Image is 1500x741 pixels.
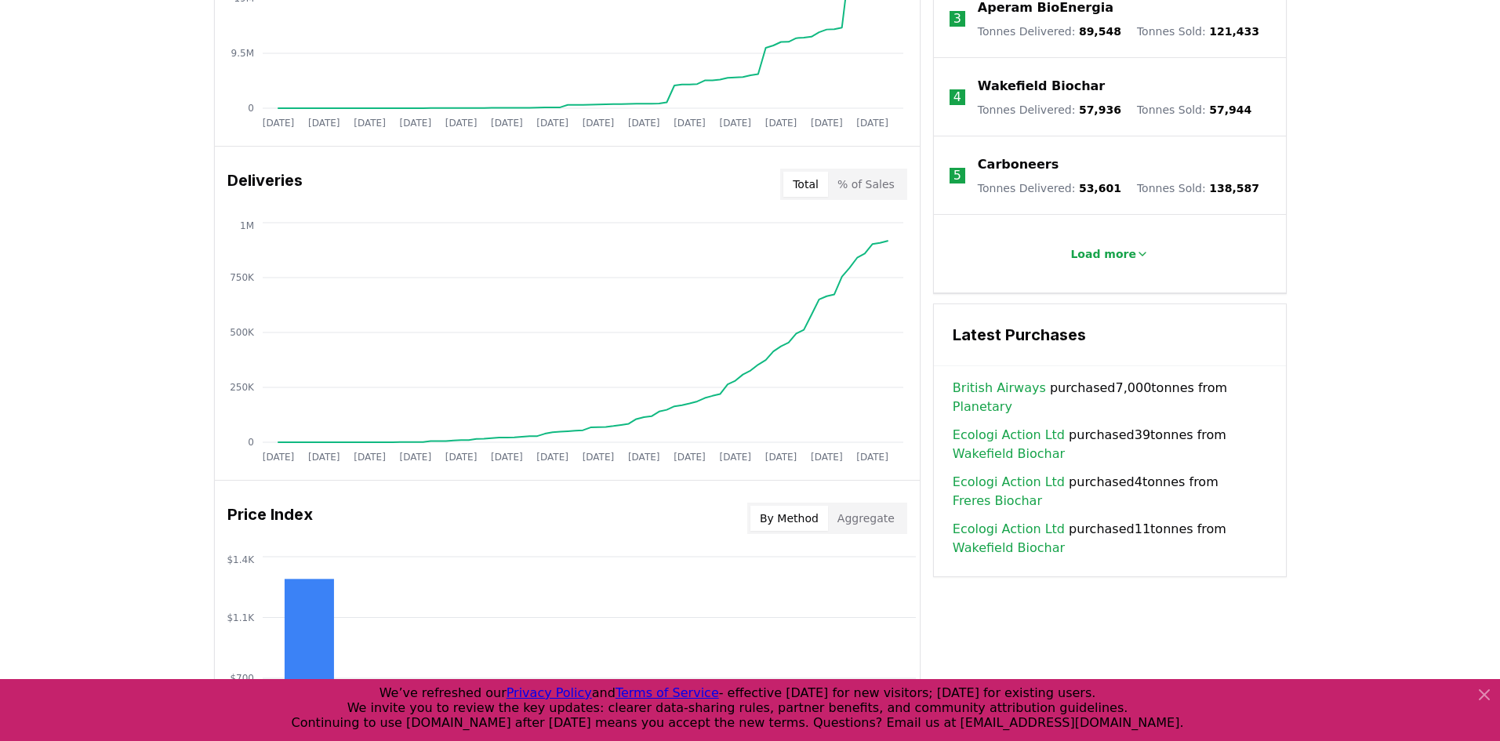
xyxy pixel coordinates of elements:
[719,118,751,129] tspan: [DATE]
[582,452,614,463] tspan: [DATE]
[953,398,1012,416] a: Planetary
[674,118,706,129] tspan: [DATE]
[856,118,888,129] tspan: [DATE]
[953,520,1267,558] span: purchased 11 tonnes from
[953,166,961,185] p: 5
[783,172,828,197] button: Total
[262,452,294,463] tspan: [DATE]
[978,24,1121,39] p: Tonnes Delivered :
[1079,182,1121,194] span: 53,601
[953,426,1267,463] span: purchased 39 tonnes from
[227,169,303,200] h3: Deliveries
[307,452,340,463] tspan: [DATE]
[953,492,1042,510] a: Freres Biochar
[230,673,254,684] tspan: $700
[1209,182,1259,194] span: 138,587
[354,452,386,463] tspan: [DATE]
[953,9,961,28] p: 3
[1137,180,1259,196] p: Tonnes Sold :
[1079,25,1121,38] span: 89,548
[1058,238,1161,270] button: Load more
[445,118,477,129] tspan: [DATE]
[828,506,904,531] button: Aggregate
[1079,104,1121,116] span: 57,936
[953,473,1065,492] a: Ecologi Action Ltd
[856,452,888,463] tspan: [DATE]
[399,452,431,463] tspan: [DATE]
[491,118,523,129] tspan: [DATE]
[953,445,1065,463] a: Wakefield Biochar
[230,327,255,338] tspan: 500K
[627,118,659,129] tspan: [DATE]
[953,323,1267,347] h3: Latest Purchases
[1209,25,1259,38] span: 121,433
[354,118,386,129] tspan: [DATE]
[765,118,797,129] tspan: [DATE]
[953,520,1065,539] a: Ecologi Action Ltd
[674,452,706,463] tspan: [DATE]
[978,155,1059,174] a: Carboneers
[953,379,1046,398] a: British Airways
[1209,104,1251,116] span: 57,944
[307,118,340,129] tspan: [DATE]
[230,272,255,283] tspan: 750K
[399,118,431,129] tspan: [DATE]
[765,452,797,463] tspan: [DATE]
[953,88,961,107] p: 4
[248,437,254,448] tspan: 0
[978,77,1105,96] a: Wakefield Biochar
[811,452,843,463] tspan: [DATE]
[227,554,255,565] tspan: $1.4K
[1137,102,1251,118] p: Tonnes Sold :
[230,382,255,393] tspan: 250K
[953,426,1065,445] a: Ecologi Action Ltd
[750,506,828,531] button: By Method
[978,102,1121,118] p: Tonnes Delivered :
[248,103,254,114] tspan: 0
[240,220,254,231] tspan: 1M
[811,118,843,129] tspan: [DATE]
[828,172,904,197] button: % of Sales
[953,473,1267,510] span: purchased 4 tonnes from
[978,180,1121,196] p: Tonnes Delivered :
[227,503,313,534] h3: Price Index
[231,48,253,59] tspan: 9.5M
[1070,246,1136,262] p: Load more
[445,452,477,463] tspan: [DATE]
[262,118,294,129] tspan: [DATE]
[227,612,255,623] tspan: $1.1K
[953,539,1065,558] a: Wakefield Biochar
[719,452,751,463] tspan: [DATE]
[582,118,614,129] tspan: [DATE]
[491,452,523,463] tspan: [DATE]
[1137,24,1259,39] p: Tonnes Sold :
[536,118,568,129] tspan: [DATE]
[536,452,568,463] tspan: [DATE]
[953,379,1267,416] span: purchased 7,000 tonnes from
[627,452,659,463] tspan: [DATE]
